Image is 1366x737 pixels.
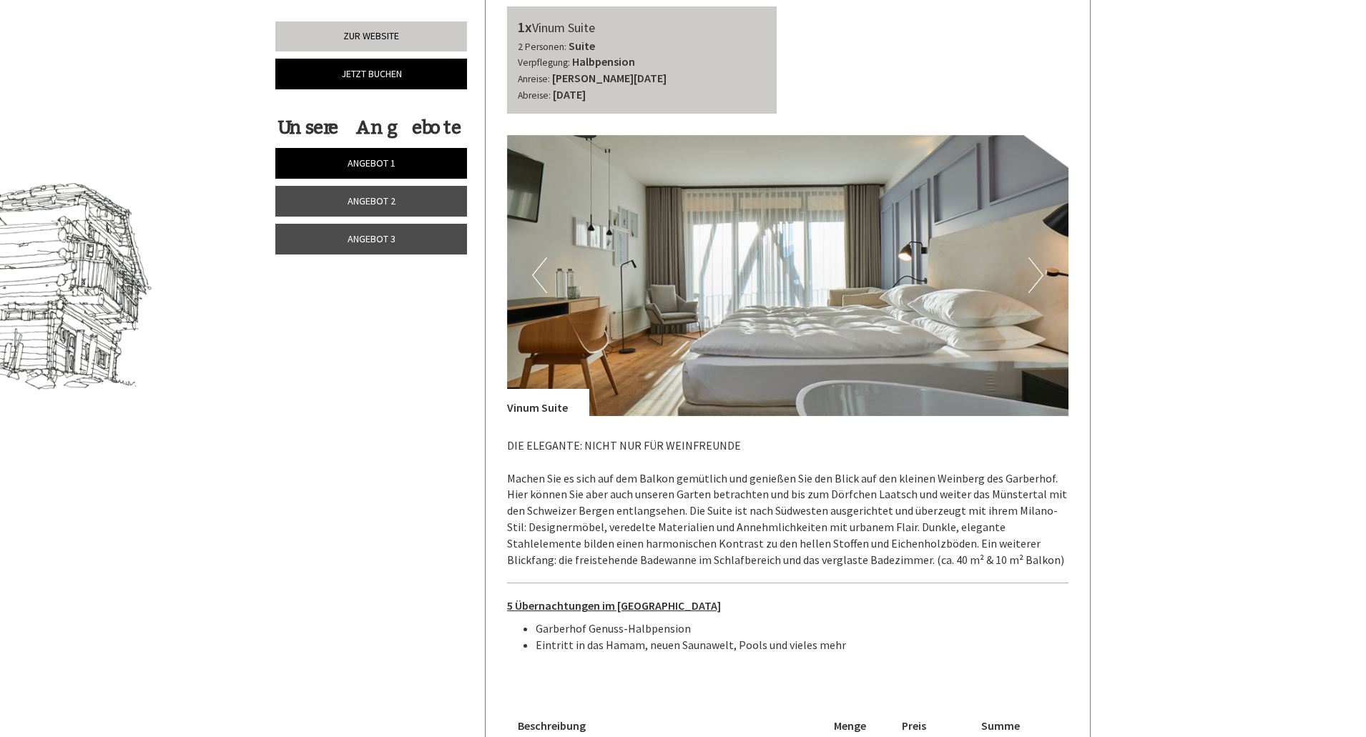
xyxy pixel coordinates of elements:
div: Vinum Suite [507,389,589,416]
th: Preis [896,715,976,737]
small: Verpflegung: [518,56,570,69]
u: 5 Übernachtungen im [GEOGRAPHIC_DATA] [507,598,721,613]
b: 1x [518,18,532,36]
th: Menge [828,715,896,737]
p: DIE ELEGANTE: NICHT NUR FÜR WEINFREUNDE Machen Sie es sich auf dem Balkon gemütlich und genießen ... [507,437,1069,568]
b: Suite [569,39,595,53]
th: Summe [976,715,1058,737]
span: Angebot 2 [348,194,395,207]
a: Zur Website [275,21,467,51]
button: Previous [532,257,547,293]
small: Abreise: [518,89,551,102]
span: Angebot 3 [348,232,395,245]
img: image [507,135,1069,416]
span: Angebot 1 [348,157,395,169]
div: Unsere Angebote [275,114,463,141]
a: Jetzt buchen [275,59,467,89]
div: Vinum Suite [518,17,767,38]
b: [PERSON_NAME][DATE] [552,71,667,85]
small: 2 Personen: [518,41,566,53]
button: Next [1028,257,1043,293]
li: Garberhof Genuss-Halbpension [536,620,1069,637]
th: Beschreibung [518,715,829,737]
small: Anreise: [518,73,550,85]
b: Halbpension [572,54,635,69]
b: [DATE] [553,87,586,102]
li: Eintritt in das Hamam, neuen Saunawelt, Pools und vieles mehr [536,637,1069,653]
